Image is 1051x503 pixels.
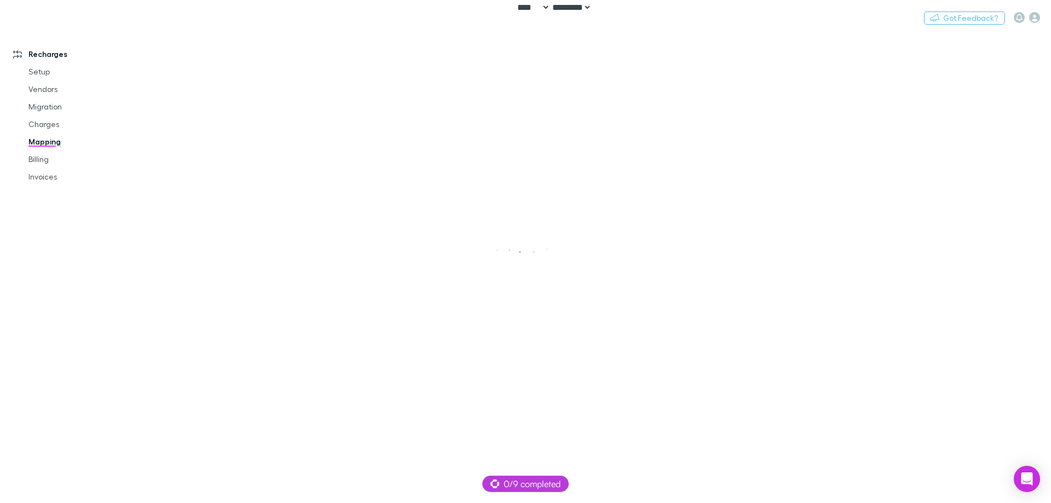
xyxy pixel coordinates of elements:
[18,115,148,133] a: Charges
[2,45,148,63] a: Recharges
[1014,466,1040,492] div: Open Intercom Messenger
[18,168,148,186] a: Invoices
[18,98,148,115] a: Migration
[18,151,148,168] a: Billing
[18,63,148,80] a: Setup
[18,133,148,151] a: Mapping
[924,11,1005,25] button: Got Feedback?
[18,80,148,98] a: Vendors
